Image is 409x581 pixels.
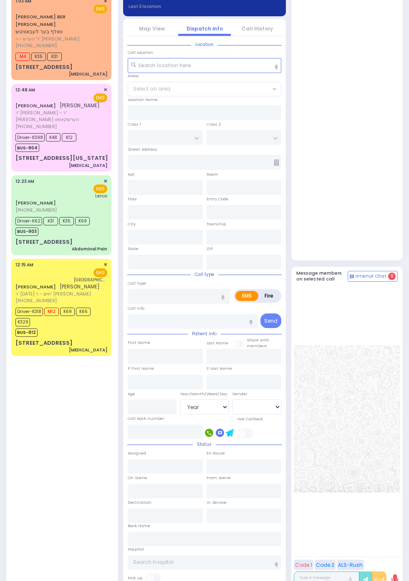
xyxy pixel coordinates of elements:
label: Call Info [128,306,144,311]
button: Code 1 [294,560,313,570]
label: Assigned [128,450,146,456]
span: 0 [388,273,396,280]
span: M12 [44,308,59,316]
span: members [247,343,267,349]
img: comment-alt.png [350,275,354,279]
label: Use Callback [237,416,263,422]
div: [STREET_ADDRESS] [15,238,73,246]
span: K31 [43,217,58,225]
span: [PHONE_NUMBER] [15,297,57,304]
span: [PHONE_NUMBER] [15,42,57,49]
a: Map View [139,25,165,32]
span: [PERSON_NAME] [60,102,100,109]
label: Gender [232,391,247,397]
label: ZIP [207,246,213,252]
a: [PERSON_NAME] [15,102,56,109]
span: K329 [15,318,30,326]
label: Last 3 location [129,3,205,10]
span: BUS-903 [15,227,38,236]
span: BUS-904 [15,144,39,152]
span: [PHONE_NUMBER] [15,207,57,213]
span: EMS [93,268,107,277]
div: [MEDICAL_DATA] [69,162,107,169]
button: Send [260,313,281,328]
span: Internal Chat [356,273,386,279]
span: Location [191,41,218,48]
span: K65 [76,308,91,316]
label: En Route [207,450,225,456]
label: Destination [128,500,151,505]
div: [STREET_ADDRESS] [15,339,73,347]
span: ✕ [104,86,107,93]
label: Fire [258,291,280,301]
span: 12:23 AM [15,178,34,184]
span: ר' הערש - ר' [PERSON_NAME] [15,35,105,43]
span: EMS [93,5,107,13]
span: Garnet Health Medical Center- Middletown: Emergency Room [74,277,107,283]
span: BUS-912 [15,328,38,337]
label: From Scene [207,475,231,481]
span: Patient info [188,331,221,337]
span: 12:15 AM [15,262,33,268]
a: [PERSON_NAME] [15,283,56,290]
span: Lenox [95,193,107,199]
label: Pick up [128,575,142,581]
label: Location Name [128,97,158,103]
label: On Scene [128,475,147,481]
span: Driver-K318 [15,308,43,316]
label: Apt [128,172,134,177]
span: [PERSON_NAME] [60,283,100,290]
label: Areas [128,73,139,79]
a: [PERSON_NAME] BER [PERSON_NAME] [15,13,66,28]
small: Share with [247,337,269,343]
label: In Service [207,500,227,505]
h5: Message members on selected call [296,270,348,281]
label: P Last Name [207,366,232,371]
span: Other building occupants [274,159,279,166]
label: City [128,221,136,227]
span: Driver-K62 [15,217,42,225]
div: [STREET_ADDRESS] [15,63,73,71]
input: Search location here [128,58,281,73]
div: [MEDICAL_DATA] [69,71,107,77]
span: K35 [59,217,74,225]
label: Street Address [128,147,157,152]
span: [PHONE_NUMBER] [15,123,57,130]
a: [PERSON_NAME] [15,200,56,206]
label: Last Name [207,340,228,346]
label: Floor [128,196,137,202]
span: K12 [62,133,76,141]
span: Call type [191,271,218,278]
span: EMS [93,184,107,193]
label: Cross 2 [207,121,221,127]
span: Select an area [133,85,170,93]
input: Search hospital [128,555,281,570]
a: Call History [242,25,273,32]
div: Year/Month/Week/Day [180,391,229,397]
span: וואלף בער לעבאוויטש [15,28,63,35]
label: Entry Code [207,196,228,202]
span: K48 [46,133,61,141]
a: Dispatch info [187,25,223,32]
span: ✕ [104,261,107,268]
span: K69 [75,217,90,225]
label: Call back number [128,416,164,422]
div: [STREET_ADDRESS][US_STATE] [15,154,108,162]
label: First Name [128,340,150,346]
span: K69 [60,308,75,316]
span: ✕ [104,178,107,185]
label: Cross 1 [128,121,141,127]
label: EMS [235,291,258,301]
button: Internal Chat 0 [348,271,398,282]
button: ALS-Rush [337,560,364,570]
div: Abdominal Pain [72,246,107,252]
label: Call Type [128,280,146,286]
div: [MEDICAL_DATA] [69,347,107,353]
span: Status [193,441,216,447]
label: Call Location [128,50,153,56]
span: M4 [15,53,30,61]
span: ר' [PERSON_NAME] - ר' [PERSON_NAME] הערשקאוויט [15,109,105,123]
label: Room [207,172,218,177]
span: K35 [31,53,46,61]
button: Code 2 [315,560,336,570]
